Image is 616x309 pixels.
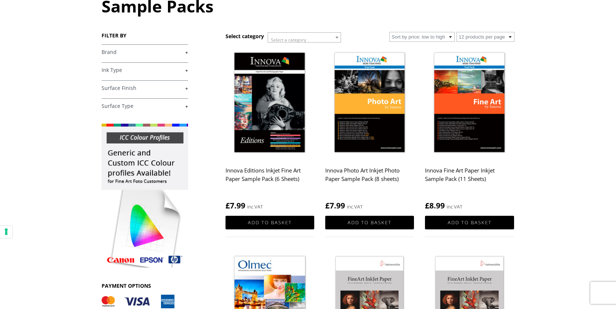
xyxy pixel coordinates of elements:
[389,32,455,42] select: Shop order
[225,200,230,211] span: £
[225,48,314,159] img: Innova Editions Inkjet Fine Art Paper Sample Pack (6 Sheets)
[425,48,514,159] img: Innova Fine Art Paper Inkjet Sample Pack (11 Sheets)
[102,62,188,77] h4: Ink Type
[325,216,414,229] a: Add to basket: “Innova Photo Art Inkjet Photo Paper Sample Pack (8 sheets)”
[325,200,345,211] bdi: 7.99
[425,48,514,211] a: Innova Fine Art Paper Inkjet Sample Pack (11 Sheets) £8.99 inc VAT
[347,203,363,211] strong: inc VAT
[102,85,188,92] a: +
[325,48,414,211] a: Innova Photo Art Inkjet Photo Paper Sample Pack (8 sheets) £7.99 inc VAT
[225,200,245,211] bdi: 7.99
[102,49,188,56] a: +
[102,98,188,113] h4: Surface Type
[102,32,188,39] h3: FILTER BY
[102,124,188,268] img: promo
[225,48,314,211] a: Innova Editions Inkjet Fine Art Paper Sample Pack (6 Sheets) £7.99 inc VAT
[325,164,414,193] h2: Innova Photo Art Inkjet Photo Paper Sample Pack (8 sheets)
[325,48,414,159] img: Innova Photo Art Inkjet Photo Paper Sample Pack (8 sheets)
[225,33,264,40] h3: Select category
[425,200,429,211] span: £
[102,67,188,74] a: +
[102,282,188,289] h3: PAYMENT OPTIONS
[225,216,314,229] a: Add to basket: “Innova Editions Inkjet Fine Art Paper Sample Pack (6 Sheets)”
[425,216,514,229] a: Add to basket: “Innova Fine Art Paper Inkjet Sample Pack (11 Sheets)”
[225,164,314,193] h2: Innova Editions Inkjet Fine Art Paper Sample Pack (6 Sheets)
[102,44,188,59] h4: Brand
[102,103,188,110] a: +
[325,200,330,211] span: £
[271,37,306,43] span: Select a category
[425,164,514,193] h2: Innova Fine Art Paper Inkjet Sample Pack (11 Sheets)
[247,203,263,211] strong: inc VAT
[447,203,462,211] strong: inc VAT
[425,200,445,211] bdi: 8.99
[102,80,188,95] h4: Surface Finish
